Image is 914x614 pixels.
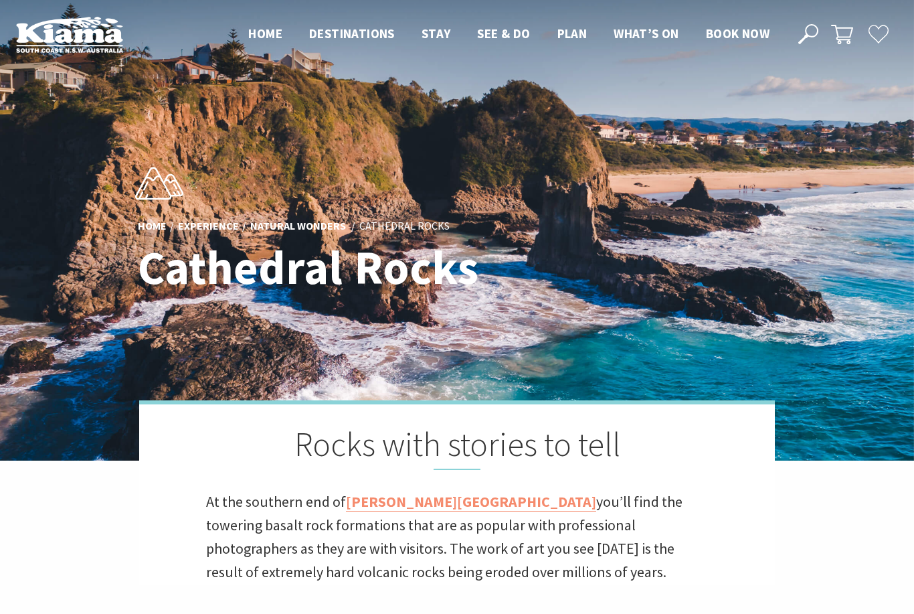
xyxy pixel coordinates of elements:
[178,219,239,234] a: Experience
[477,25,530,42] span: See & Do
[706,25,769,42] span: Book now
[206,425,708,470] h2: Rocks with stories to tell
[138,242,516,293] h1: Cathedral Rocks
[422,25,451,42] span: Stay
[235,23,783,46] nav: Main Menu
[346,492,596,512] a: [PERSON_NAME][GEOGRAPHIC_DATA]
[206,490,708,585] p: At the southern end of you’ll find the towering basalt rock formations that are as popular with p...
[250,219,346,234] a: Natural Wonders
[309,25,395,42] span: Destinations
[16,16,123,53] img: Kiama Logo
[557,25,587,42] span: Plan
[614,25,679,42] span: What’s On
[359,218,450,235] li: Cathedral Rocks
[248,25,282,42] span: Home
[138,219,167,234] a: Home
